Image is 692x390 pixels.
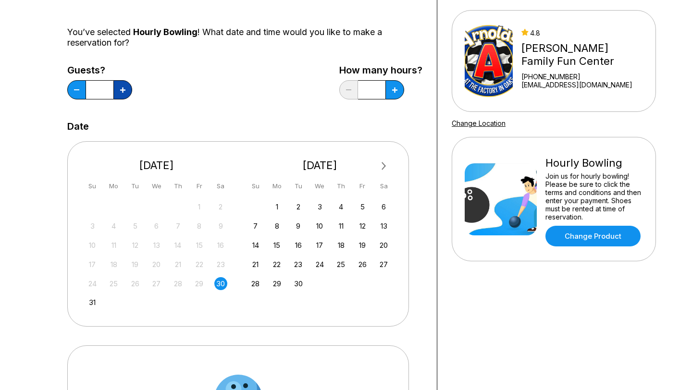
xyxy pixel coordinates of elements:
div: You’ve selected ! What date and time would you like to make a reservation for? [67,27,422,48]
div: [PERSON_NAME] Family Fun Center [521,42,643,68]
div: [DATE] [82,159,231,172]
div: Choose Sunday, September 14th, 2025 [249,239,262,252]
div: Not available Friday, August 22nd, 2025 [193,258,206,271]
div: Choose Tuesday, September 30th, 2025 [292,277,305,290]
div: Choose Saturday, September 27th, 2025 [377,258,390,271]
div: Choose Saturday, August 30th, 2025 [214,277,227,290]
div: Not available Monday, August 11th, 2025 [107,239,120,252]
div: Choose Wednesday, September 10th, 2025 [313,219,326,232]
div: Choose Sunday, September 7th, 2025 [249,219,262,232]
div: Not available Sunday, August 3rd, 2025 [86,219,99,232]
div: Choose Thursday, September 18th, 2025 [334,239,347,252]
div: Not available Thursday, August 14th, 2025 [172,239,185,252]
div: Not available Sunday, August 17th, 2025 [86,258,99,271]
div: Not available Thursday, August 7th, 2025 [172,219,185,232]
div: Join us for hourly bowling! Please be sure to click the terms and conditions and then enter your ... [545,172,643,221]
div: Not available Friday, August 29th, 2025 [193,277,206,290]
div: Choose Friday, September 5th, 2025 [356,200,369,213]
div: Choose Wednesday, September 24th, 2025 [313,258,326,271]
div: We [150,180,163,193]
div: Not available Wednesday, August 6th, 2025 [150,219,163,232]
div: Not available Saturday, August 23rd, 2025 [214,258,227,271]
div: Choose Friday, September 26th, 2025 [356,258,369,271]
div: Not available Tuesday, August 12th, 2025 [129,239,142,252]
div: Not available Tuesday, August 26th, 2025 [129,277,142,290]
div: Su [249,180,262,193]
div: month 2025-08 [85,199,229,309]
div: Th [334,180,347,193]
div: Choose Sunday, August 31st, 2025 [86,296,99,309]
div: Choose Sunday, September 28th, 2025 [249,277,262,290]
div: Not available Monday, August 25th, 2025 [107,277,120,290]
a: Change Product [545,226,641,246]
div: Sa [377,180,390,193]
div: Tu [292,180,305,193]
img: Arnold's Family Fun Center [465,25,513,97]
div: Not available Friday, August 15th, 2025 [193,239,206,252]
div: Hourly Bowling [545,157,643,170]
div: Not available Wednesday, August 20th, 2025 [150,258,163,271]
div: Choose Tuesday, September 16th, 2025 [292,239,305,252]
div: Sa [214,180,227,193]
div: Not available Friday, August 1st, 2025 [193,200,206,213]
div: Choose Saturday, September 6th, 2025 [377,200,390,213]
div: Choose Monday, September 8th, 2025 [271,219,284,232]
div: Not available Thursday, August 28th, 2025 [172,277,185,290]
div: [PHONE_NUMBER] [521,73,643,81]
span: Hourly Bowling [133,27,198,37]
div: We [313,180,326,193]
div: Choose Saturday, September 20th, 2025 [377,239,390,252]
div: Not available Thursday, August 21st, 2025 [172,258,185,271]
div: Choose Wednesday, September 17th, 2025 [313,239,326,252]
label: Guests? [67,65,132,75]
a: Change Location [452,119,506,127]
div: Not available Saturday, August 2nd, 2025 [214,200,227,213]
div: Th [172,180,185,193]
div: Mo [107,180,120,193]
div: Not available Friday, August 8th, 2025 [193,219,206,232]
label: How many hours? [339,65,422,75]
div: Choose Sunday, September 21st, 2025 [249,258,262,271]
div: month 2025-09 [248,199,392,290]
div: 4.8 [521,29,643,37]
div: Choose Monday, September 22nd, 2025 [271,258,284,271]
div: Su [86,180,99,193]
div: Not available Saturday, August 16th, 2025 [214,239,227,252]
div: Choose Friday, September 19th, 2025 [356,239,369,252]
div: Choose Monday, September 1st, 2025 [271,200,284,213]
div: Choose Thursday, September 25th, 2025 [334,258,347,271]
div: Choose Monday, September 15th, 2025 [271,239,284,252]
div: Fr [193,180,206,193]
div: Not available Tuesday, August 5th, 2025 [129,219,142,232]
img: Hourly Bowling [465,163,537,235]
div: Not available Saturday, August 9th, 2025 [214,219,227,232]
div: Not available Tuesday, August 19th, 2025 [129,258,142,271]
div: Mo [271,180,284,193]
div: Not available Monday, August 4th, 2025 [107,219,120,232]
div: Choose Thursday, September 11th, 2025 [334,219,347,232]
div: Not available Sunday, August 10th, 2025 [86,239,99,252]
div: Choose Wednesday, September 3rd, 2025 [313,200,326,213]
a: [EMAIL_ADDRESS][DOMAIN_NAME] [521,81,643,89]
div: Choose Saturday, September 13th, 2025 [377,219,390,232]
div: Fr [356,180,369,193]
div: [DATE] [246,159,395,172]
div: Tu [129,180,142,193]
div: Choose Tuesday, September 9th, 2025 [292,219,305,232]
button: Next Month [376,158,392,174]
div: Choose Thursday, September 4th, 2025 [334,200,347,213]
div: Not available Wednesday, August 27th, 2025 [150,277,163,290]
div: Choose Friday, September 12th, 2025 [356,219,369,232]
div: Choose Tuesday, September 2nd, 2025 [292,200,305,213]
div: Choose Tuesday, September 23rd, 2025 [292,258,305,271]
div: Choose Monday, September 29th, 2025 [271,277,284,290]
div: Not available Monday, August 18th, 2025 [107,258,120,271]
div: Not available Sunday, August 24th, 2025 [86,277,99,290]
div: Not available Wednesday, August 13th, 2025 [150,239,163,252]
label: Date [67,121,89,132]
